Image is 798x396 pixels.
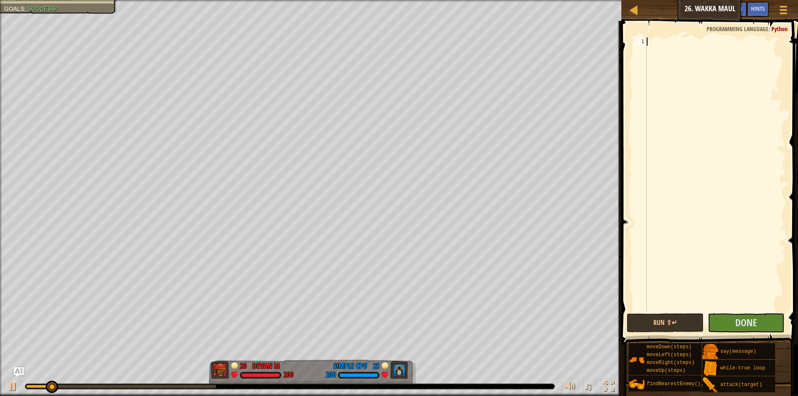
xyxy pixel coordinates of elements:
img: thang_avatar_frame.png [211,361,229,379]
button: Ctrl + P: Play [4,379,21,396]
button: ♫ [583,379,597,396]
span: say(message) [720,349,756,354]
div: 20 [240,361,248,368]
span: Programming language [707,25,768,33]
span: while-true loop [720,365,765,371]
button: Ask AI [724,2,747,17]
span: Ask AI [729,5,743,12]
img: portrait.png [702,344,718,360]
div: 25 [371,361,379,368]
span: ♫ [584,380,593,393]
span: moveRight(steps) [647,360,695,366]
button: Ask AI [14,367,24,377]
button: Toggle fullscreen [601,379,617,396]
span: Goals [4,5,24,12]
img: thang_avatar_frame.png [389,361,408,379]
div: 200 [283,371,293,379]
div: Devan m [252,361,280,371]
span: moveDown(steps) [647,344,692,350]
button: Run ⇧↵ [627,313,703,332]
span: Done [735,316,757,329]
button: Done [708,313,784,332]
img: portrait.png [702,377,718,393]
button: Show game menu [773,2,794,21]
button: Adjust volume [562,379,579,396]
span: Success! [27,5,57,12]
span: Hints [751,5,765,12]
span: : [24,5,27,12]
img: portrait.png [702,361,718,376]
div: 1 [633,37,647,46]
span: findNearestEnemy() [647,381,701,387]
span: Python [771,25,788,33]
span: moveLeft(steps) [647,352,692,358]
span: : [768,25,771,33]
span: attack(target) [720,382,762,388]
img: portrait.png [629,352,645,368]
div: 200 [326,371,336,379]
img: portrait.png [629,376,645,392]
div: Simple CPU [333,361,367,371]
span: moveUp(steps) [647,368,686,374]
